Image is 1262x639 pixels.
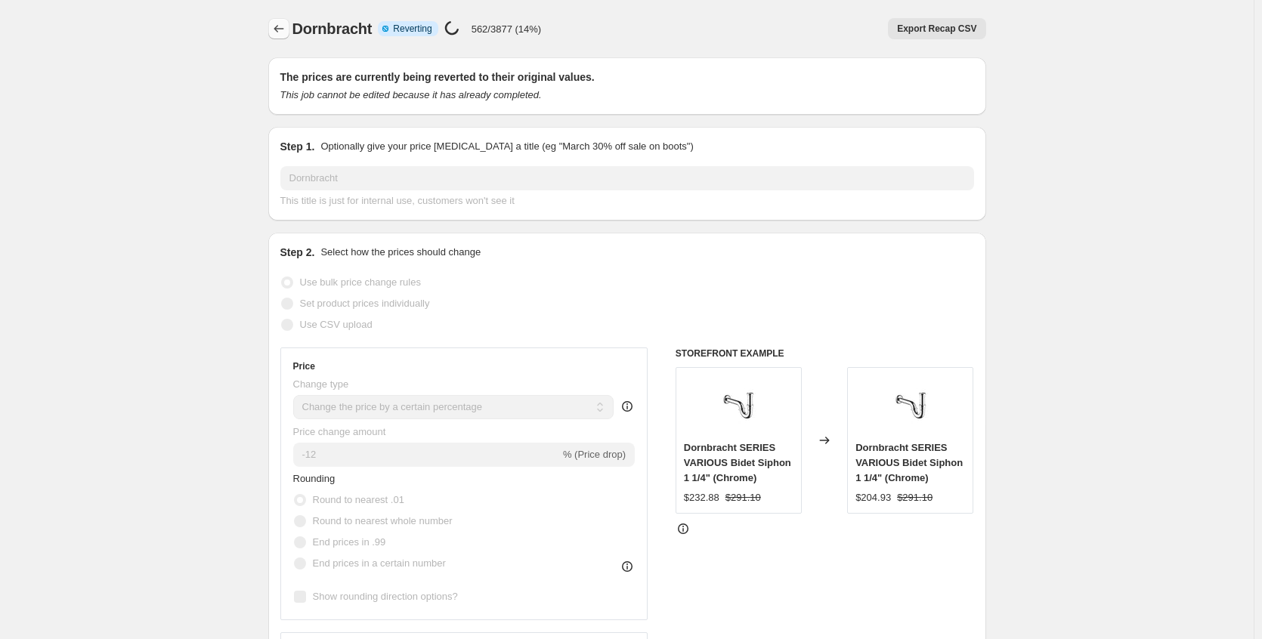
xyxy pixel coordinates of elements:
[293,443,560,467] input: -15
[620,399,635,414] div: help
[684,490,719,505] div: $232.88
[684,442,791,483] span: Dornbracht SERIES VARIOUS Bidet Siphon 1 1/4" (Chrome)
[293,360,315,372] h3: Price
[280,195,515,206] span: This title is just for internal use, customers won't see it
[293,473,336,484] span: Rounding
[313,536,386,548] span: End prices in .99
[292,20,373,37] span: Dornbracht
[897,23,976,35] span: Export Recap CSV
[855,490,891,505] div: $204.93
[280,245,315,260] h2: Step 2.
[708,375,769,436] img: image_7f07fa20-ba37-407c-97cf-9bc7bcc11324_80x.webp
[320,245,481,260] p: Select how the prices should change
[300,276,421,288] span: Use bulk price change rules
[676,347,974,360] h6: STOREFRONT EXAMPLE
[880,375,941,436] img: image_7f07fa20-ba37-407c-97cf-9bc7bcc11324_80x.webp
[725,490,761,505] strike: $291.10
[300,319,373,330] span: Use CSV upload
[888,18,985,39] button: Export Recap CSV
[280,166,974,190] input: 30% off holiday sale
[393,23,431,35] span: Reverting
[855,442,963,483] span: Dornbracht SERIES VARIOUS Bidet Siphon 1 1/4" (Chrome)
[293,426,386,437] span: Price change amount
[563,449,626,460] span: % (Price drop)
[280,89,542,100] i: This job cannot be edited because it has already completed.
[313,557,446,569] span: End prices in a certain number
[313,494,404,505] span: Round to nearest .01
[293,378,349,390] span: Change type
[280,139,315,154] h2: Step 1.
[472,23,542,35] p: 562/3877 (14%)
[313,515,453,526] span: Round to nearest whole number
[897,490,933,505] strike: $291.10
[280,69,974,85] h2: The prices are currently being reverted to their original values.
[268,18,289,39] button: Price change jobs
[313,591,458,602] span: Show rounding direction options?
[300,298,430,309] span: Set product prices individually
[320,139,693,154] p: Optionally give your price [MEDICAL_DATA] a title (eg "March 30% off sale on boots")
